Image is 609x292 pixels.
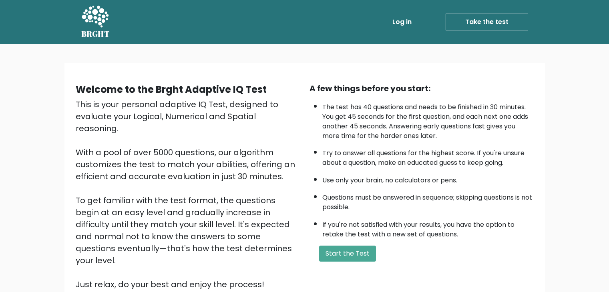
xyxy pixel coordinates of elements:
b: Welcome to the Brght Adaptive IQ Test [76,83,267,96]
li: The test has 40 questions and needs to be finished in 30 minutes. You get 45 seconds for the firs... [322,98,534,141]
button: Start the Test [319,246,376,262]
h5: BRGHT [81,29,110,39]
a: Take the test [446,14,528,30]
li: Try to answer all questions for the highest score. If you're unsure about a question, make an edu... [322,144,534,168]
li: Questions must be answered in sequence; skipping questions is not possible. [322,189,534,212]
div: This is your personal adaptive IQ Test, designed to evaluate your Logical, Numerical and Spatial ... [76,98,300,290]
li: Use only your brain, no calculators or pens. [322,172,534,185]
div: A few things before you start: [310,82,534,94]
a: BRGHT [81,3,110,41]
a: Log in [389,14,415,30]
li: If you're not satisfied with your results, you have the option to retake the test with a new set ... [322,216,534,239]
